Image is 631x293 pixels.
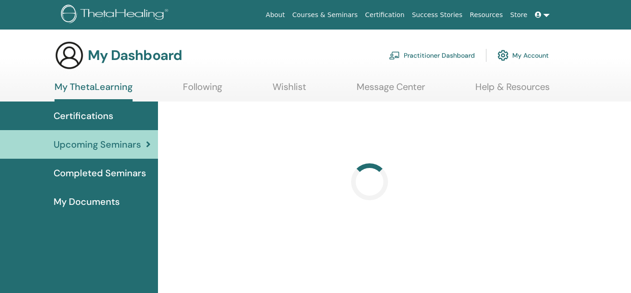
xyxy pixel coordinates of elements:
[273,81,306,99] a: Wishlist
[475,81,550,99] a: Help & Resources
[466,6,507,24] a: Resources
[408,6,466,24] a: Success Stories
[498,48,509,63] img: cog.svg
[262,6,288,24] a: About
[361,6,408,24] a: Certification
[389,51,400,60] img: chalkboard-teacher.svg
[289,6,362,24] a: Courses & Seminars
[498,45,549,66] a: My Account
[357,81,425,99] a: Message Center
[507,6,531,24] a: Store
[183,81,222,99] a: Following
[88,47,182,64] h3: My Dashboard
[55,81,133,102] a: My ThetaLearning
[389,45,475,66] a: Practitioner Dashboard
[54,138,141,151] span: Upcoming Seminars
[55,41,84,70] img: generic-user-icon.jpg
[54,166,146,180] span: Completed Seminars
[61,5,171,25] img: logo.png
[54,195,120,209] span: My Documents
[54,109,113,123] span: Certifications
